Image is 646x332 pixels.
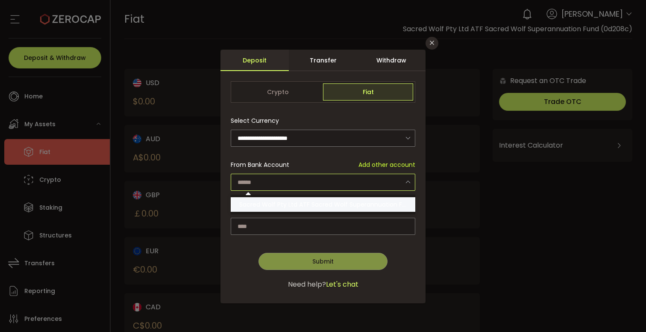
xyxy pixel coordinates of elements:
[603,291,646,332] iframe: Chat Widget
[239,200,435,209] span: Sacred Wolf Pty Ltd ATF Sacred Wolf Superannuation Fund - 0579
[323,83,413,101] span: Fiat
[258,253,388,270] button: Submit
[358,160,415,169] span: Add other account
[220,50,289,71] div: Deposit
[312,257,334,266] span: Submit
[357,50,426,71] div: Withdraw
[288,279,326,290] span: Need help?
[326,279,358,290] span: Let's chat
[289,50,357,71] div: Transfer
[231,116,284,125] label: Select Currency
[231,160,289,169] span: From Bank Account
[426,37,438,50] button: Close
[233,83,323,101] span: Crypto
[220,50,426,303] div: dialog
